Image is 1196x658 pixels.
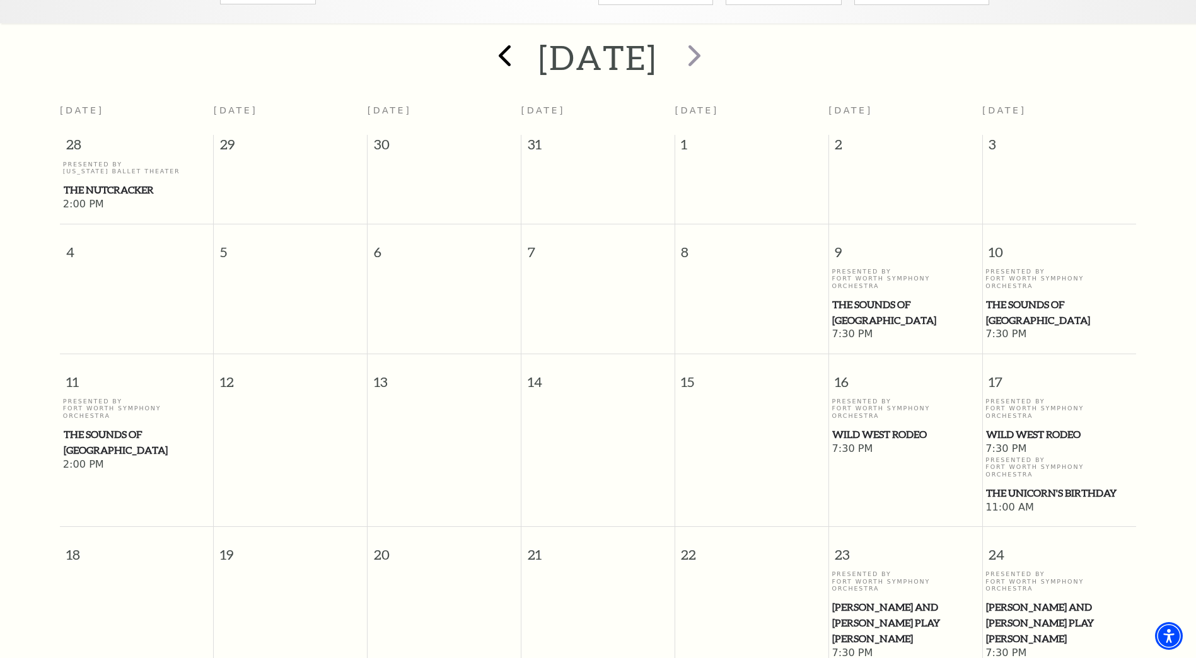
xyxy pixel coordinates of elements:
[675,105,719,115] span: [DATE]
[480,35,526,80] button: prev
[832,570,978,592] p: Presented By Fort Worth Symphony Orchestra
[832,599,978,646] span: [PERSON_NAME] and [PERSON_NAME] Play [PERSON_NAME]
[985,398,1133,419] p: Presented By Fort Worth Symphony Orchestra
[63,161,211,175] p: Presented By [US_STATE] Ballet Theater
[60,224,213,268] span: 4
[368,105,412,115] span: [DATE]
[832,398,978,419] p: Presented By Fort Worth Symphony Orchestra
[675,354,828,398] span: 15
[64,182,210,198] span: The Nutcracker
[675,224,828,268] span: 8
[983,224,1136,268] span: 10
[985,268,1133,289] p: Presented By Fort Worth Symphony Orchestra
[675,135,828,160] span: 1
[983,135,1136,160] span: 3
[214,527,367,570] span: 19
[60,135,213,160] span: 28
[985,442,1133,456] span: 7:30 PM
[64,427,210,458] span: The Sounds of [GEOGRAPHIC_DATA]
[982,105,1026,115] span: [DATE]
[214,135,367,160] span: 29
[368,135,521,160] span: 30
[829,135,982,160] span: 2
[832,442,978,456] span: 7:30 PM
[675,527,828,570] span: 22
[521,354,675,398] span: 14
[60,527,213,570] span: 18
[538,37,658,78] h2: [DATE]
[986,427,1132,442] span: Wild West Rodeo
[63,398,211,419] p: Presented By Fort Worth Symphony Orchestra
[63,458,211,472] span: 2:00 PM
[368,354,521,398] span: 13
[368,527,521,570] span: 20
[985,328,1133,342] span: 7:30 PM
[521,135,675,160] span: 31
[986,297,1132,328] span: The Sounds of [GEOGRAPHIC_DATA]
[986,485,1132,501] span: The Unicorn's Birthday
[983,527,1136,570] span: 24
[985,501,1133,515] span: 11:00 AM
[368,224,521,268] span: 6
[521,224,675,268] span: 7
[1155,622,1183,650] div: Accessibility Menu
[832,427,978,442] span: Wild West Rodeo
[832,297,978,328] span: The Sounds of [GEOGRAPHIC_DATA]
[828,105,873,115] span: [DATE]
[829,527,982,570] span: 23
[63,198,211,212] span: 2:00 PM
[985,456,1133,478] p: Presented By Fort Worth Symphony Orchestra
[60,105,104,115] span: [DATE]
[214,354,367,398] span: 12
[829,224,982,268] span: 9
[214,224,367,268] span: 5
[670,35,716,80] button: next
[832,328,978,342] span: 7:30 PM
[983,354,1136,398] span: 17
[985,570,1133,592] p: Presented By Fort Worth Symphony Orchestra
[829,354,982,398] span: 16
[521,105,566,115] span: [DATE]
[986,599,1132,646] span: [PERSON_NAME] and [PERSON_NAME] Play [PERSON_NAME]
[521,527,675,570] span: 21
[832,268,978,289] p: Presented By Fort Worth Symphony Orchestra
[214,105,258,115] span: [DATE]
[60,354,213,398] span: 11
